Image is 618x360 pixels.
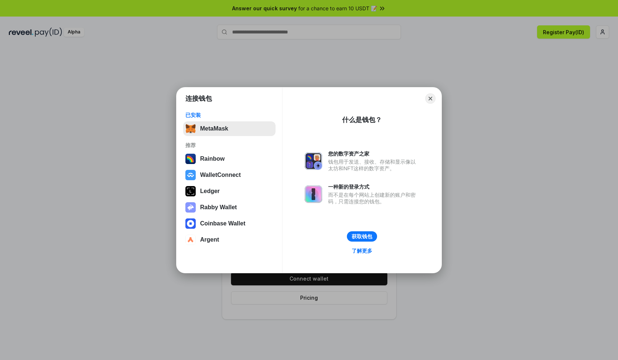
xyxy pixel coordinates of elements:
[185,112,273,118] div: 已安装
[347,246,377,256] a: 了解更多
[185,235,196,245] img: svg+xml,%3Csvg%20width%3D%2228%22%20height%3D%2228%22%20viewBox%3D%220%200%2028%2028%22%20fill%3D...
[183,168,276,182] button: WalletConnect
[200,156,225,162] div: Rainbow
[328,150,419,157] div: 您的数字资产之家
[185,202,196,213] img: svg+xml,%3Csvg%20xmlns%3D%22http%3A%2F%2Fwww.w3.org%2F2000%2Fsvg%22%20fill%3D%22none%22%20viewBox...
[352,247,372,254] div: 了解更多
[328,183,419,190] div: 一种新的登录方式
[342,115,382,124] div: 什么是钱包？
[425,93,436,104] button: Close
[200,172,241,178] div: WalletConnect
[183,232,276,247] button: Argent
[185,186,196,196] img: svg+xml,%3Csvg%20xmlns%3D%22http%3A%2F%2Fwww.w3.org%2F2000%2Fsvg%22%20width%3D%2228%22%20height%3...
[305,185,322,203] img: svg+xml,%3Csvg%20xmlns%3D%22http%3A%2F%2Fwww.w3.org%2F2000%2Fsvg%22%20fill%3D%22none%22%20viewBox...
[347,231,377,242] button: 获取钱包
[200,204,237,211] div: Rabby Wallet
[200,220,245,227] div: Coinbase Wallet
[183,200,276,215] button: Rabby Wallet
[328,158,419,172] div: 钱包用于发送、接收、存储和显示像以太坊和NFT这样的数字资产。
[200,236,219,243] div: Argent
[183,121,276,136] button: MetaMask
[185,142,273,149] div: 推荐
[305,152,322,170] img: svg+xml,%3Csvg%20xmlns%3D%22http%3A%2F%2Fwww.w3.org%2F2000%2Fsvg%22%20fill%3D%22none%22%20viewBox...
[185,94,212,103] h1: 连接钱包
[185,218,196,229] img: svg+xml,%3Csvg%20width%3D%2228%22%20height%3D%2228%22%20viewBox%3D%220%200%2028%2028%22%20fill%3D...
[200,188,220,195] div: Ledger
[185,154,196,164] img: svg+xml,%3Csvg%20width%3D%22120%22%20height%3D%22120%22%20viewBox%3D%220%200%20120%20120%22%20fil...
[183,216,276,231] button: Coinbase Wallet
[183,184,276,199] button: Ledger
[200,125,228,132] div: MetaMask
[183,152,276,166] button: Rainbow
[352,233,372,240] div: 获取钱包
[185,124,196,134] img: svg+xml,%3Csvg%20fill%3D%22none%22%20height%3D%2233%22%20viewBox%3D%220%200%2035%2033%22%20width%...
[328,192,419,205] div: 而不是在每个网站上创建新的账户和密码，只需连接您的钱包。
[185,170,196,180] img: svg+xml,%3Csvg%20width%3D%2228%22%20height%3D%2228%22%20viewBox%3D%220%200%2028%2028%22%20fill%3D...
